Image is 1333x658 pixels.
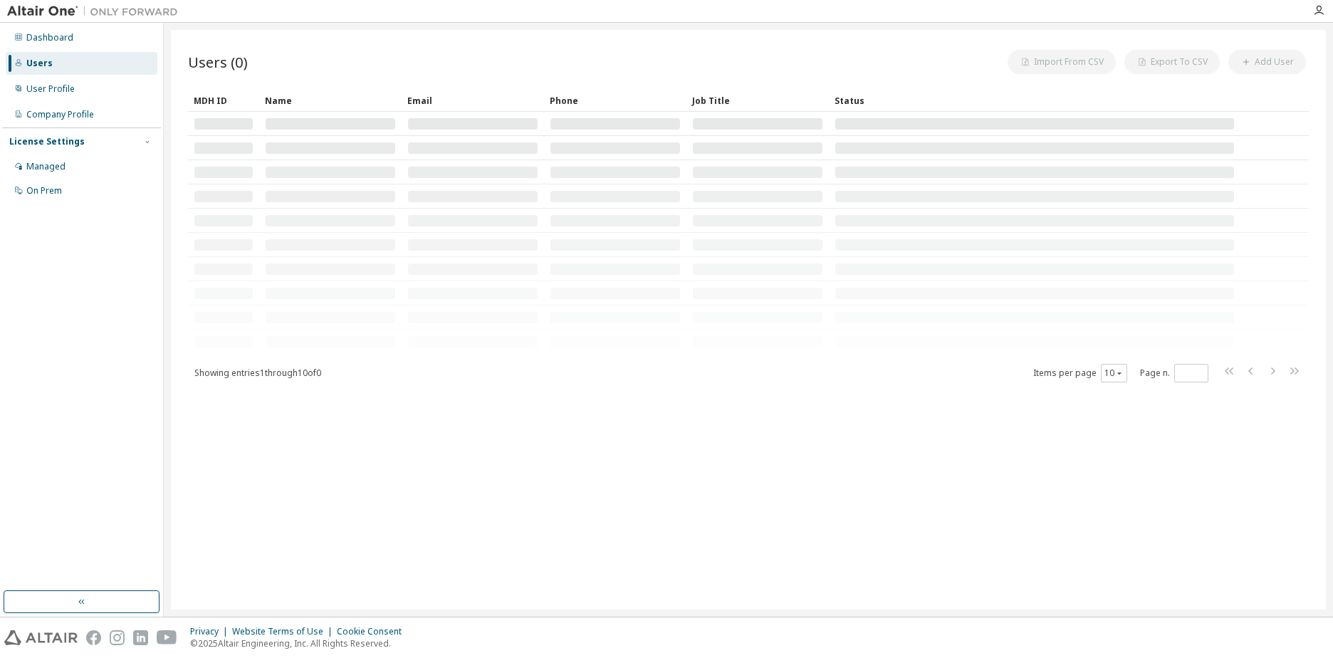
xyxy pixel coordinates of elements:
[1033,364,1127,382] span: Items per page
[835,89,1235,112] div: Status
[7,4,185,19] img: Altair One
[1228,50,1306,74] button: Add User
[550,89,681,112] div: Phone
[1008,50,1116,74] button: Import From CSV
[4,630,78,645] img: altair_logo.svg
[194,89,253,112] div: MDH ID
[26,109,94,120] div: Company Profile
[337,626,410,637] div: Cookie Consent
[26,161,66,172] div: Managed
[26,58,53,69] div: Users
[188,52,248,72] span: Users (0)
[1140,364,1208,382] span: Page n.
[110,630,125,645] img: instagram.svg
[133,630,148,645] img: linkedin.svg
[9,136,85,147] div: License Settings
[194,367,321,379] span: Showing entries 1 through 10 of 0
[190,626,232,637] div: Privacy
[26,83,75,95] div: User Profile
[232,626,337,637] div: Website Terms of Use
[265,89,396,112] div: Name
[692,89,823,112] div: Job Title
[407,89,538,112] div: Email
[1124,50,1220,74] button: Export To CSV
[1104,367,1124,379] button: 10
[26,32,73,43] div: Dashboard
[157,630,177,645] img: youtube.svg
[86,630,101,645] img: facebook.svg
[190,637,410,649] p: © 2025 Altair Engineering, Inc. All Rights Reserved.
[26,185,62,197] div: On Prem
